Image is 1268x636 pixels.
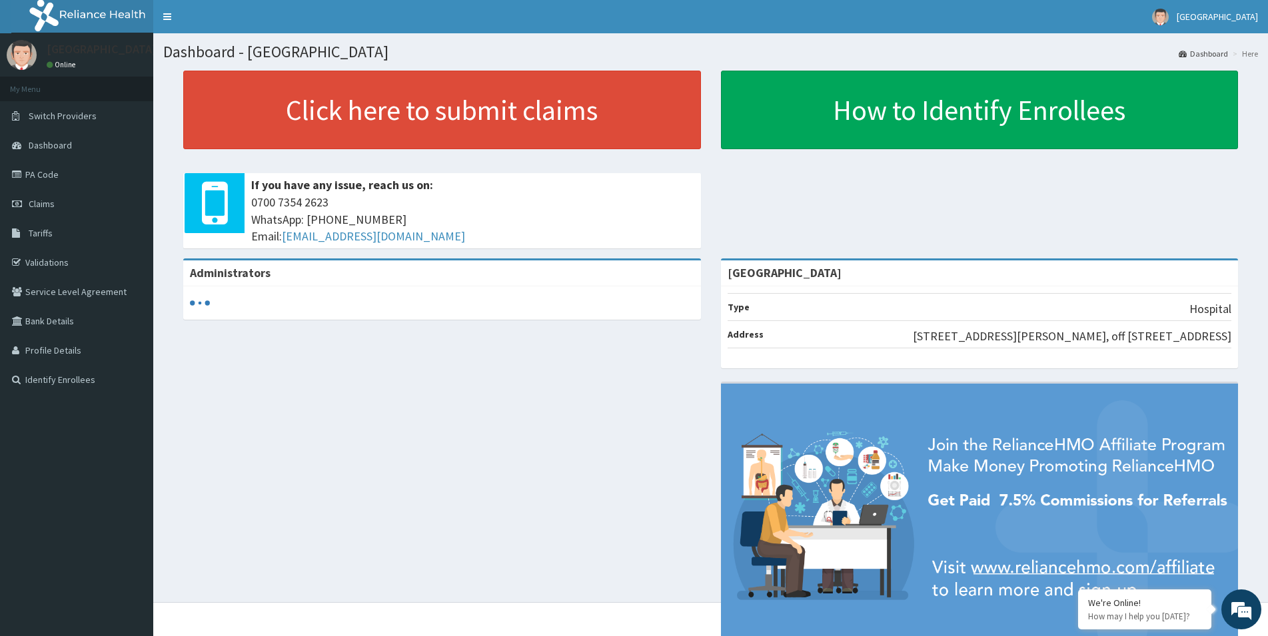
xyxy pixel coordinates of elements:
p: [STREET_ADDRESS][PERSON_NAME], off [STREET_ADDRESS] [913,328,1231,345]
a: [EMAIL_ADDRESS][DOMAIN_NAME] [282,228,465,244]
b: Administrators [190,265,271,280]
span: Switch Providers [29,110,97,122]
b: Address [728,328,764,340]
p: [GEOGRAPHIC_DATA] [47,43,157,55]
span: Tariffs [29,227,53,239]
p: Hospital [1189,300,1231,318]
img: User Image [7,40,37,70]
span: [GEOGRAPHIC_DATA] [1177,11,1258,23]
a: Online [47,60,79,69]
a: How to Identify Enrollees [721,71,1239,149]
div: We're Online! [1088,597,1201,609]
h1: Dashboard - [GEOGRAPHIC_DATA] [163,43,1258,61]
svg: audio-loading [190,293,210,313]
span: Dashboard [29,139,72,151]
span: Claims [29,198,55,210]
p: How may I help you today? [1088,611,1201,622]
a: Dashboard [1179,48,1228,59]
strong: [GEOGRAPHIC_DATA] [728,265,842,280]
a: Click here to submit claims [183,71,701,149]
li: Here [1229,48,1258,59]
b: If you have any issue, reach us on: [251,177,433,192]
img: User Image [1152,9,1169,25]
b: Type [728,301,750,313]
span: 0700 7354 2623 WhatsApp: [PHONE_NUMBER] Email: [251,194,694,245]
